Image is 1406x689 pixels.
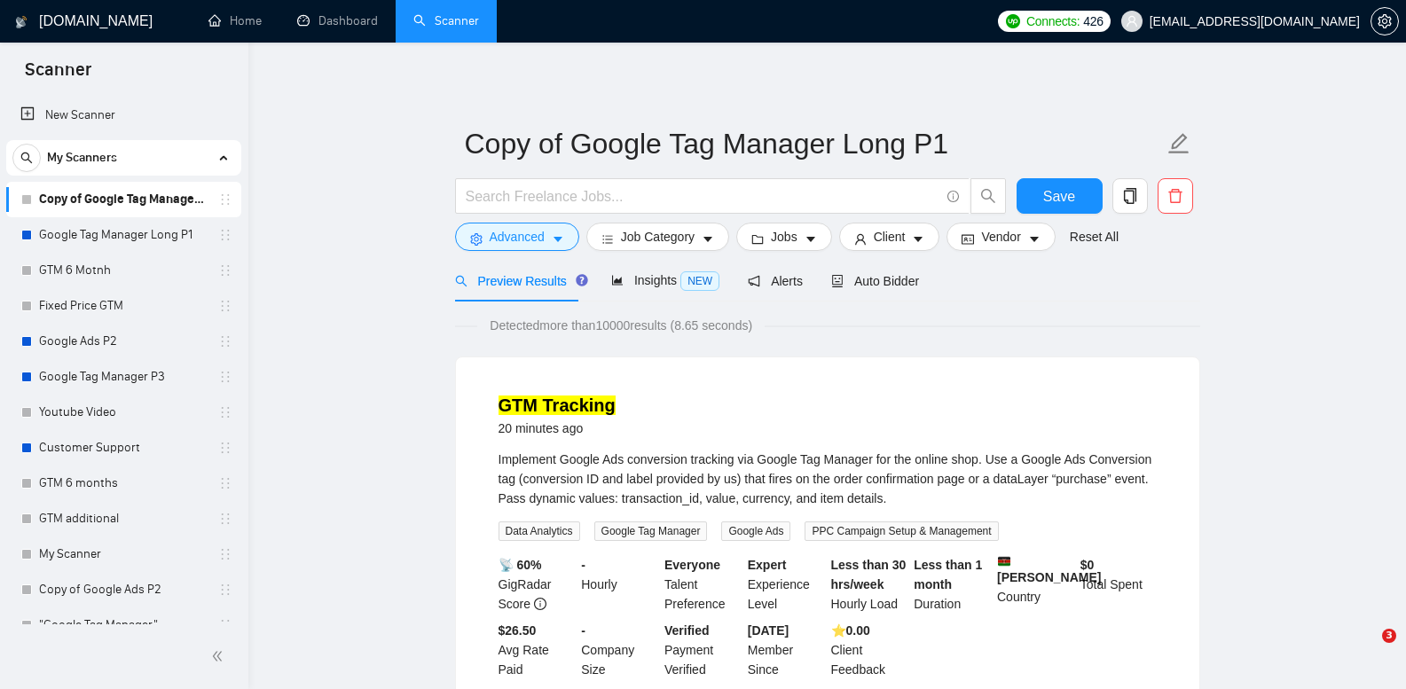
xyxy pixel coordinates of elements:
[47,140,117,176] span: My Scanners
[611,273,719,287] span: Insights
[39,501,208,536] a: GTM additional
[218,547,232,561] span: holder
[574,272,590,288] div: Tooltip anchor
[20,98,227,133] a: New Scanner
[947,191,959,202] span: info-circle
[1371,14,1399,28] a: setting
[998,555,1010,568] img: 🇰🇪
[914,558,982,591] b: Less than 1 month
[534,598,546,610] span: info-circle
[1026,12,1080,31] span: Connects:
[1017,178,1103,214] button: Save
[577,621,661,679] div: Company Size
[218,476,232,490] span: holder
[218,334,232,348] span: holder
[962,232,974,246] span: idcard
[39,466,208,501] a: GTM 6 months
[39,288,208,324] a: Fixed Price GTM
[1113,188,1147,204] span: copy
[465,121,1164,166] input: Scanner name...
[39,572,208,607] a: Copy of Google Ads P2
[413,13,479,28] a: searchScanner
[912,232,924,246] span: caret-down
[1371,7,1399,35] button: setting
[297,13,378,28] a: dashboardDashboard
[13,152,40,164] span: search
[831,558,907,591] b: Less than 30 hrs/week
[499,558,542,572] b: 📡 60%
[11,57,106,94] span: Scanner
[490,227,545,247] span: Advanced
[831,623,870,638] b: ⭐️ 0.00
[495,555,578,614] div: GigRadar Score
[601,232,614,246] span: bars
[1167,132,1190,155] span: edit
[702,232,714,246] span: caret-down
[946,223,1055,251] button: idcardVendorcaret-down
[1112,178,1148,214] button: copy
[805,232,817,246] span: caret-down
[664,558,720,572] b: Everyone
[744,555,828,614] div: Experience Level
[477,316,765,335] span: Detected more than 10000 results (8.65 seconds)
[680,271,719,291] span: NEW
[466,185,939,207] input: Search Freelance Jobs...
[828,555,911,614] div: Hourly Load
[721,521,790,541] span: Google Ads
[218,370,232,384] span: holder
[1070,227,1119,247] a: Reset All
[831,274,919,288] span: Auto Bidder
[1043,185,1075,207] span: Save
[499,450,1157,508] div: Implement Google Ads conversion tracking via Google Tag Manager for the online shop. Use a Google...
[839,223,940,251] button: userClientcaret-down
[594,521,708,541] span: Google Tag Manager
[552,232,564,246] span: caret-down
[39,217,208,253] a: Google Tag Manager Long P1
[611,274,624,286] span: area-chart
[748,275,760,287] span: notification
[12,144,41,172] button: search
[661,621,744,679] div: Payment Verified
[971,188,1005,204] span: search
[1006,14,1020,28] img: upwork-logo.png
[1077,555,1160,614] div: Total Spent
[805,521,998,541] span: PPC Campaign Setup & Management
[581,623,585,638] b: -
[499,623,537,638] b: $26.50
[586,223,729,251] button: barsJob Categorycaret-down
[495,621,578,679] div: Avg Rate Paid
[211,647,229,665] span: double-left
[736,223,832,251] button: folderJobscaret-down
[854,232,867,246] span: user
[218,618,232,632] span: holder
[218,441,232,455] span: holder
[1028,232,1041,246] span: caret-down
[748,558,787,572] b: Expert
[751,232,764,246] span: folder
[744,621,828,679] div: Member Since
[828,621,911,679] div: Client Feedback
[1083,12,1103,31] span: 426
[208,13,262,28] a: homeHome
[577,555,661,614] div: Hourly
[218,583,232,597] span: holder
[1158,178,1193,214] button: delete
[39,430,208,466] a: Customer Support
[218,512,232,526] span: holder
[6,98,241,133] li: New Scanner
[218,299,232,313] span: holder
[1346,629,1388,671] iframe: Intercom live chat
[39,324,208,359] a: Google Ads P2
[499,395,616,415] mark: GTM Tracking
[970,178,1006,214] button: search
[39,359,208,395] a: Google Tag Manager P3
[831,275,844,287] span: robot
[218,228,232,242] span: holder
[39,536,208,572] a: My Scanner
[470,232,483,246] span: setting
[1126,15,1138,27] span: user
[748,274,803,288] span: Alerts
[39,253,208,288] a: GTM 6 Motnh
[981,227,1020,247] span: Vendor
[218,263,232,278] span: holder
